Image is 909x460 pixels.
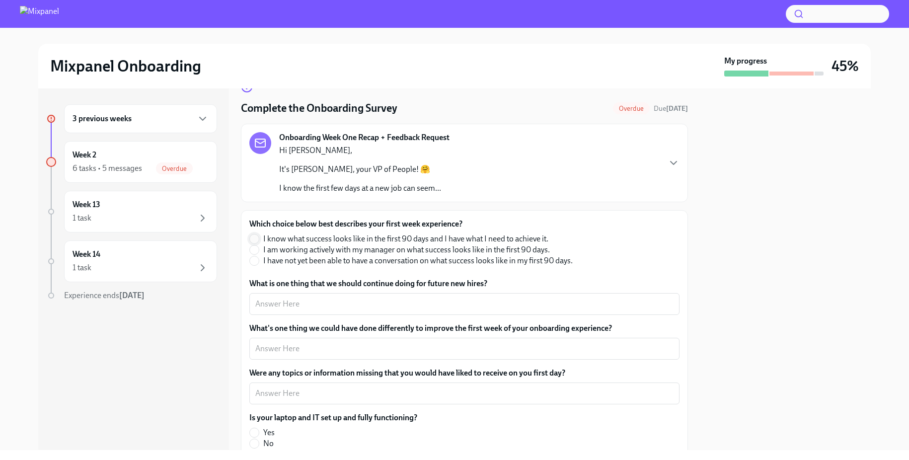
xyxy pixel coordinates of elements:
strong: Onboarding Week One Recap + Feedback Request [279,132,450,143]
div: 3 previous weeks [64,104,217,133]
p: I know the first few days at a new job can seem... [279,183,441,194]
img: Mixpanel [20,6,59,22]
a: Week 26 tasks • 5 messagesOverdue [46,141,217,183]
span: Overdue [613,105,650,112]
span: Overdue [156,165,193,172]
h4: Complete the Onboarding Survey [241,101,397,116]
div: 1 task [73,262,91,273]
h6: Week 2 [73,150,96,160]
h6: 3 previous weeks [73,113,132,124]
span: No [263,438,274,449]
strong: [DATE] [119,291,145,300]
h6: Week 13 [73,199,100,210]
span: Experience ends [64,291,145,300]
label: Which choice below best describes your first week experience? [249,219,581,230]
span: I am working actively with my manager on what success looks like in the first 90 days. [263,244,550,255]
label: What's one thing we could have done differently to improve the first week of your onboarding expe... [249,323,680,334]
span: I have not yet been able to have a conversation on what success looks like in my first 90 days. [263,255,573,266]
span: Yes [263,427,275,438]
p: It's [PERSON_NAME], your VP of People! 🤗 [279,164,441,175]
a: Week 141 task [46,240,217,282]
strong: My progress [724,56,767,67]
label: What is one thing that we should continue doing for future new hires? [249,278,680,289]
p: Hi [PERSON_NAME], [279,145,441,156]
h2: Mixpanel Onboarding [50,56,201,76]
strong: [DATE] [666,104,688,113]
div: 1 task [73,213,91,224]
span: August 9th, 2025 09:00 [654,104,688,113]
span: I know what success looks like in the first 90 days and I have what I need to achieve it. [263,233,548,244]
h3: 45% [832,57,859,75]
h6: Week 14 [73,249,100,260]
label: Is your laptop and IT set up and fully functioning? [249,412,417,423]
span: Due [654,104,688,113]
div: 6 tasks • 5 messages [73,163,142,174]
label: Were any topics or information missing that you would have liked to receive on you first day? [249,368,680,379]
a: Week 131 task [46,191,217,232]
